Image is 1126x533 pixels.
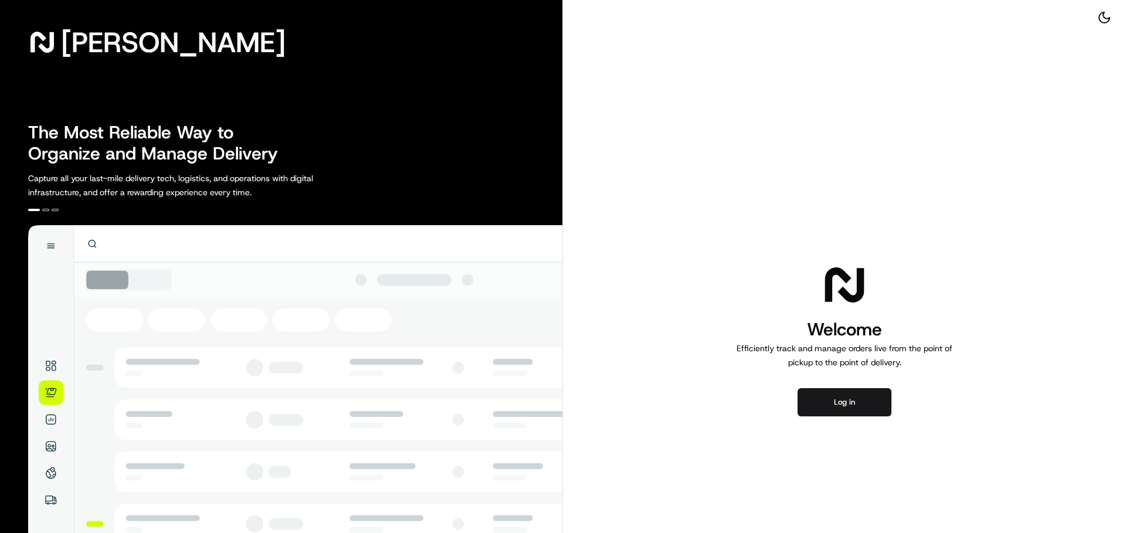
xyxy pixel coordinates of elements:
[61,30,286,54] span: [PERSON_NAME]
[28,171,366,199] p: Capture all your last-mile delivery tech, logistics, and operations with digital infrastructure, ...
[732,318,957,341] h1: Welcome
[732,341,957,369] p: Efficiently track and manage orders live from the point of pickup to the point of delivery.
[798,388,891,416] button: Log in
[28,122,291,164] h2: The Most Reliable Way to Organize and Manage Delivery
